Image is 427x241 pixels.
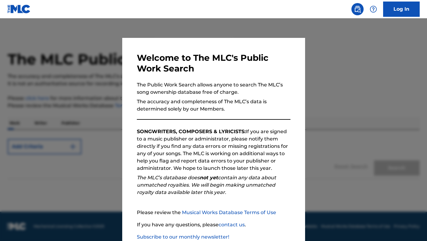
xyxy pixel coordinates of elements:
img: MLC Logo [7,5,31,13]
strong: SONGWRITERS, COMPOSERS & LYRICISTS: [137,129,246,134]
div: Help [367,3,379,15]
p: The accuracy and completeness of The MLC’s data is determined solely by our Members. [137,98,290,113]
p: The Public Work Search allows anyone to search The MLC’s song ownership database free of charge. [137,81,290,96]
a: contact us [219,222,245,228]
strong: not yet [200,175,218,181]
a: Subscribe to our monthly newsletter! [137,234,229,240]
a: Public Search [351,3,364,15]
p: If you are signed to a music publisher or administrator, please notify them directly if you find ... [137,128,290,172]
p: Please review the [137,209,290,216]
em: The MLC’s database does contain any data about unmatched royalties. We will begin making unmatche... [137,175,276,195]
img: search [354,5,361,13]
h3: Welcome to The MLC's Public Work Search [137,53,290,74]
img: help [370,5,377,13]
a: Musical Works Database Terms of Use [182,210,276,215]
a: Log In [383,2,420,17]
p: If you have any questions, please . [137,221,290,228]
